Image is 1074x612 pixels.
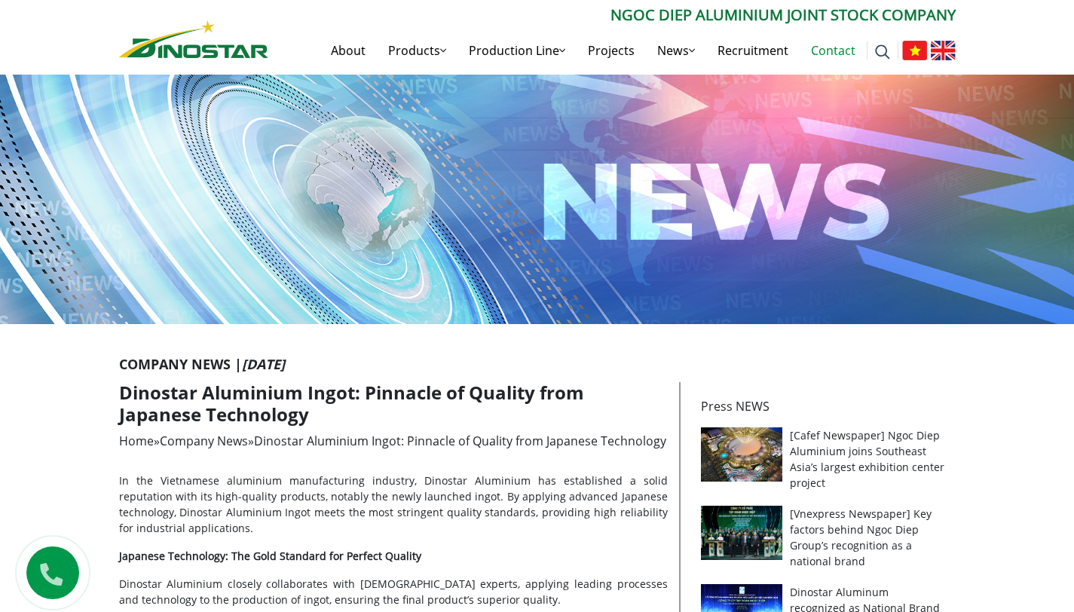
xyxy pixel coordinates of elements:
span: Dinostar Aluminium Ingot: Pinnacle of Quality from Japanese Technology [254,433,666,449]
a: About [320,26,377,75]
p: Company News | [119,354,956,375]
span: In the Vietnamese aluminium manufacturing industry, Dinostar Aluminium has established a solid re... [119,473,668,535]
a: [Cafef Newspaper] Ngoc Diep Aluminium joins Southeast Asia’s largest exhibition center project [790,428,944,490]
span: Dinostar Aluminium closely collaborates with [DEMOGRAPHIC_DATA] experts, applying leading process... [119,577,668,607]
i: [DATE] [242,355,285,373]
a: Company News [160,433,248,449]
a: Production Line [457,26,577,75]
img: Tiếng Việt [902,41,927,60]
p: Press NEWS [701,397,947,415]
img: search [875,44,890,60]
img: Nhôm Dinostar [119,20,268,58]
a: [Vnexpress Newspaper] Key factors behind Ngoc Diep Group’s recognition as a national brand [790,506,932,568]
a: Products [377,26,457,75]
b: Japanese Technology: The Gold Standard for Perfect Quality [119,549,421,563]
a: Recruitment [706,26,800,75]
a: News [646,26,706,75]
a: Contact [800,26,867,75]
img: [Cafef Newspaper] Ngoc Diep Aluminium joins Southeast Asia’s largest exhibition center project [701,427,783,482]
h1: Dinostar Aluminium Ingot: Pinnacle of Quality from Japanese Technology [119,382,668,426]
p: Ngoc Diep Aluminium Joint Stock Company [268,4,956,26]
img: English [931,41,956,60]
a: Home [119,433,154,449]
a: Projects [577,26,646,75]
span: » » [119,433,666,449]
img: [Vnexpress Newspaper] Key factors behind Ngoc Diep Group’s recognition as a national brand [701,506,783,560]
